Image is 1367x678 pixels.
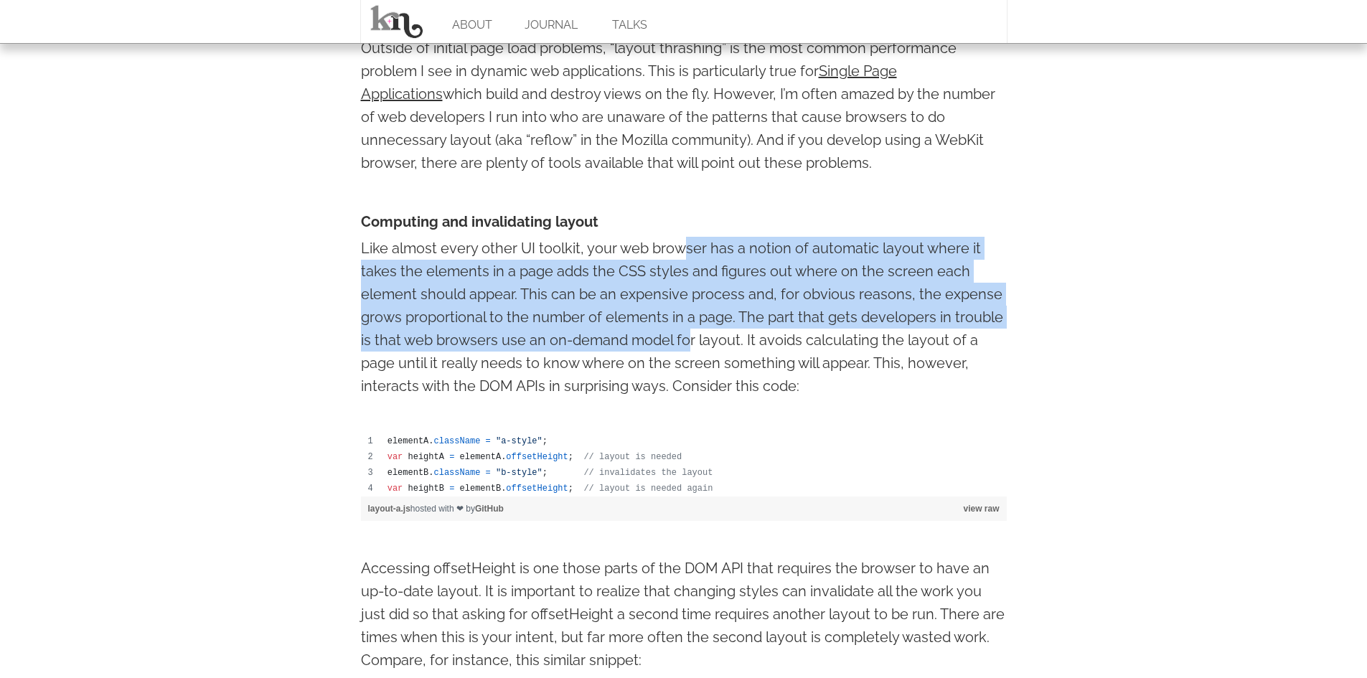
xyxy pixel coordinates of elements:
span: . [501,484,506,494]
p: Accessing offsetHeight is one those parts of the DOM API that requires the browser to have an up-... [361,557,1007,672]
span: ; [542,436,548,446]
span: . [501,452,506,462]
div: layout-a.js content, created by kellegous on 11:46AM on January 23, 2013. [361,433,1007,496]
span: = [449,484,454,494]
span: = [449,452,454,462]
p: Like almost every other UI toolkit, your web browser has a notion of automatic layout where it ta... [361,237,1007,397]
a: GitHub [475,504,504,514]
span: offsetHeight [506,452,568,462]
span: "b-style" [496,468,542,478]
span: // invalidates the layout [583,468,713,478]
a: view raw [963,504,999,514]
a: Single Page Applications [361,62,897,103]
span: offsetHeight [506,484,568,494]
span: elementB [387,468,429,478]
span: ; [542,468,548,478]
span: = [486,436,491,446]
span: elementA [387,436,429,446]
span: elementB [460,484,502,494]
span: elementA [460,452,502,462]
span: . [428,436,433,446]
span: // layout is needed [583,452,682,462]
span: className [434,468,481,478]
p: Outside of initial page load problems, “layout thrashing” is the most common performance problem ... [361,37,1007,174]
span: "a-style" [496,436,542,446]
a: layout-a.js [368,504,410,514]
div: hosted with ❤ by [361,496,1007,521]
span: heightB [408,484,444,494]
span: // layout is needed again [583,484,713,494]
span: heightA [408,452,444,462]
span: className [434,436,481,446]
span: var [387,452,403,462]
span: ; [568,484,573,494]
span: ; [568,452,573,462]
span: . [428,468,433,478]
h4: Computing and invalidating layout [361,210,1007,233]
span: var [387,484,403,494]
span: = [486,468,491,478]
